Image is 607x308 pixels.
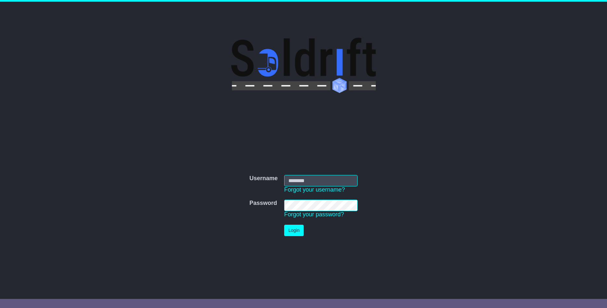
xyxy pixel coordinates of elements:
img: Soldrift Pty Ltd [231,38,376,93]
label: Username [249,175,278,182]
label: Password [249,200,277,207]
a: Forgot your password? [284,211,344,218]
button: Login [284,225,304,236]
a: Forgot your username? [284,186,345,193]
